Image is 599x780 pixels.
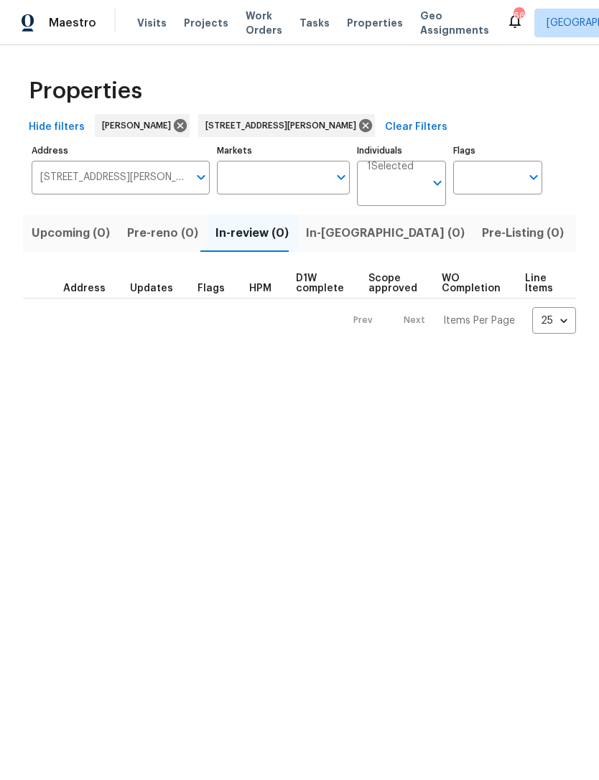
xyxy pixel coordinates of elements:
[249,283,271,293] span: HPM
[95,114,190,137] div: [PERSON_NAME]
[524,167,544,187] button: Open
[306,223,465,243] span: In-[GEOGRAPHIC_DATA] (0)
[453,146,542,155] label: Flags
[367,161,414,173] span: 1 Selected
[427,173,447,193] button: Open
[385,118,447,136] span: Clear Filters
[49,16,96,30] span: Maestro
[514,9,524,23] div: 66
[420,9,489,37] span: Geo Assignments
[32,223,110,243] span: Upcoming (0)
[340,307,576,334] nav: Pagination Navigation
[368,273,417,293] span: Scope approved
[137,16,167,30] span: Visits
[130,283,173,293] span: Updates
[296,273,344,293] span: D1W complete
[299,18,330,28] span: Tasks
[29,84,142,98] span: Properties
[102,118,177,133] span: [PERSON_NAME]
[331,167,351,187] button: Open
[127,223,198,243] span: Pre-reno (0)
[347,16,403,30] span: Properties
[217,146,350,155] label: Markets
[23,114,90,141] button: Hide filters
[532,302,576,339] div: 25
[63,283,106,293] span: Address
[32,146,210,155] label: Address
[198,283,225,293] span: Flags
[191,167,211,187] button: Open
[215,223,289,243] span: In-review (0)
[198,114,375,137] div: [STREET_ADDRESS][PERSON_NAME]
[443,314,515,328] p: Items Per Page
[525,273,553,293] span: Line Items
[29,118,85,136] span: Hide filters
[482,223,564,243] span: Pre-Listing (0)
[184,16,228,30] span: Projects
[205,118,362,133] span: [STREET_ADDRESS][PERSON_NAME]
[379,114,453,141] button: Clear Filters
[246,9,282,37] span: Work Orders
[442,273,501,293] span: WO Completion
[357,146,446,155] label: Individuals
